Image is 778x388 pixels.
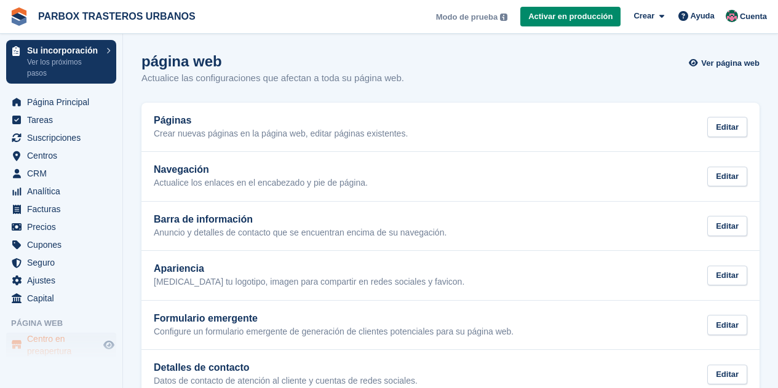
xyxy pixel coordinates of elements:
a: menú [6,333,116,357]
div: Editar [707,216,747,236]
a: menu [6,129,116,146]
div: Editar [707,167,747,187]
span: CRM [27,165,101,182]
div: Editar [707,117,747,137]
span: Seguro [27,254,101,271]
a: menu [6,183,116,200]
p: Ver los próximos pasos [27,57,100,79]
h2: Formulario emergente [154,313,514,324]
p: Datos de contacto de atención al cliente y cuentas de redes sociales. [154,376,418,387]
img: icon-info-grey-7440780725fd019a000dd9b08b2336e03edf1995a4989e88bcd33f0948082b44.svg [500,14,507,21]
a: menu [6,236,116,253]
span: Activar en producción [528,10,613,23]
a: menu [6,93,116,111]
p: Crear nuevas páginas en la página web, editar páginas existentes. [154,129,408,140]
p: [MEDICAL_DATA] tu logotipo, imagen para compartir en redes sociales y favicon. [154,277,464,288]
a: PARBOX TRASTEROS URBANOS [33,6,200,26]
a: Ver página web [692,53,760,73]
p: Su incorporación [27,46,100,55]
span: Analítica [27,183,101,200]
p: Anuncio y detalles de contacto que se encuentran encima de su navegación. [154,228,447,239]
a: Vista previa de la tienda [101,338,116,352]
span: Centros [27,147,101,164]
span: Página web [11,317,122,330]
a: menu [6,272,116,289]
a: Activar en producción [520,7,621,27]
a: menu [6,111,116,129]
a: menu [6,165,116,182]
a: Páginas Crear nuevas páginas en la página web, editar páginas existentes. Editar [141,103,760,152]
p: Configure un formulario emergente de generación de clientes potenciales para su página web. [154,327,514,338]
a: Su incorporación Ver los próximos pasos [6,40,116,84]
span: Precios [27,218,101,236]
div: Editar [707,315,747,335]
span: Página Principal [27,93,101,111]
span: Ver página web [701,57,760,69]
p: Actualice los enlaces en el encabezado y pie de página. [154,178,368,189]
a: menu [6,290,116,307]
span: Centro en preapertura [27,333,101,357]
span: Suscripciones [27,129,101,146]
span: Facturas [27,200,101,218]
img: Jose Manuel [726,10,738,22]
h2: Apariencia [154,263,464,274]
a: menu [6,218,116,236]
span: Ayuda [691,10,715,22]
a: Páginas [28,359,116,371]
p: Actualice las configuraciones que afectan a toda su página web. [141,71,404,85]
a: menu [6,147,116,164]
span: Cupones [27,236,101,253]
span: Tareas [27,111,101,129]
span: Capital [27,290,101,307]
span: Cuenta [740,10,767,23]
h2: Detalles de contacto [154,362,418,373]
span: Modo de prueba [436,11,498,23]
a: Barra de información Anuncio y detalles de contacto que se encuentran encima de su navegación. Ed... [141,202,760,251]
a: Apariencia [MEDICAL_DATA] tu logotipo, imagen para compartir en redes sociales y favicon. Editar [141,251,760,300]
div: Editar [707,266,747,286]
h2: Páginas [154,115,408,126]
img: stora-icon-8386f47178a22dfd0bd8f6a31ec36ba5ce8667c1dd55bd0f319d3a0aa187defe.svg [10,7,28,26]
span: Ajustes [27,272,101,289]
h2: Barra de información [154,214,447,225]
a: menu [6,200,116,218]
a: menu [6,254,116,271]
h2: Navegación [154,164,368,175]
a: Formulario emergente Configure un formulario emergente de generación de clientes potenciales para... [141,301,760,350]
span: Crear [633,10,654,22]
a: Navegación Actualice los enlaces en el encabezado y pie de página. Editar [141,152,760,201]
div: Editar [707,365,747,385]
h1: página web [141,53,404,69]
